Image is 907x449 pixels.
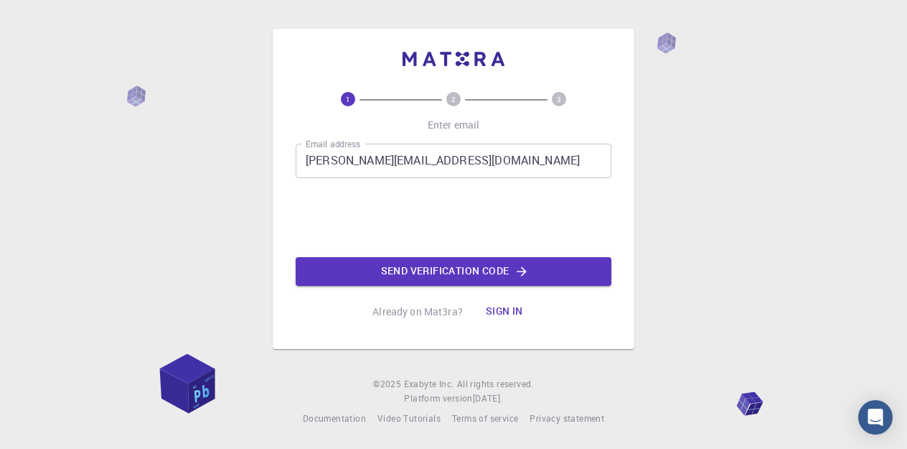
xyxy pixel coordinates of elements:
text: 3 [557,94,561,104]
p: Already on Mat3ra? [372,305,463,319]
span: Privacy statement [530,412,604,424]
span: Video Tutorials [377,412,441,424]
a: Terms of service [452,412,518,426]
button: Sign in [474,297,535,326]
span: [DATE] . [473,392,503,404]
label: Email address [306,138,360,150]
iframe: reCAPTCHA [344,190,563,246]
span: Terms of service [452,412,518,424]
div: Open Intercom Messenger [858,400,893,435]
span: Exabyte Inc. [404,378,454,389]
text: 1 [346,94,350,104]
button: Send verification code [296,257,611,286]
a: Documentation [303,412,366,426]
a: Privacy statement [530,412,604,426]
a: Exabyte Inc. [404,377,454,392]
text: 2 [451,94,456,104]
span: © 2025 [373,377,403,392]
span: Documentation [303,412,366,424]
a: Video Tutorials [377,412,441,426]
span: Platform version [404,392,472,406]
p: Enter email [428,118,480,132]
a: [DATE]. [473,392,503,406]
span: All rights reserved. [457,377,534,392]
